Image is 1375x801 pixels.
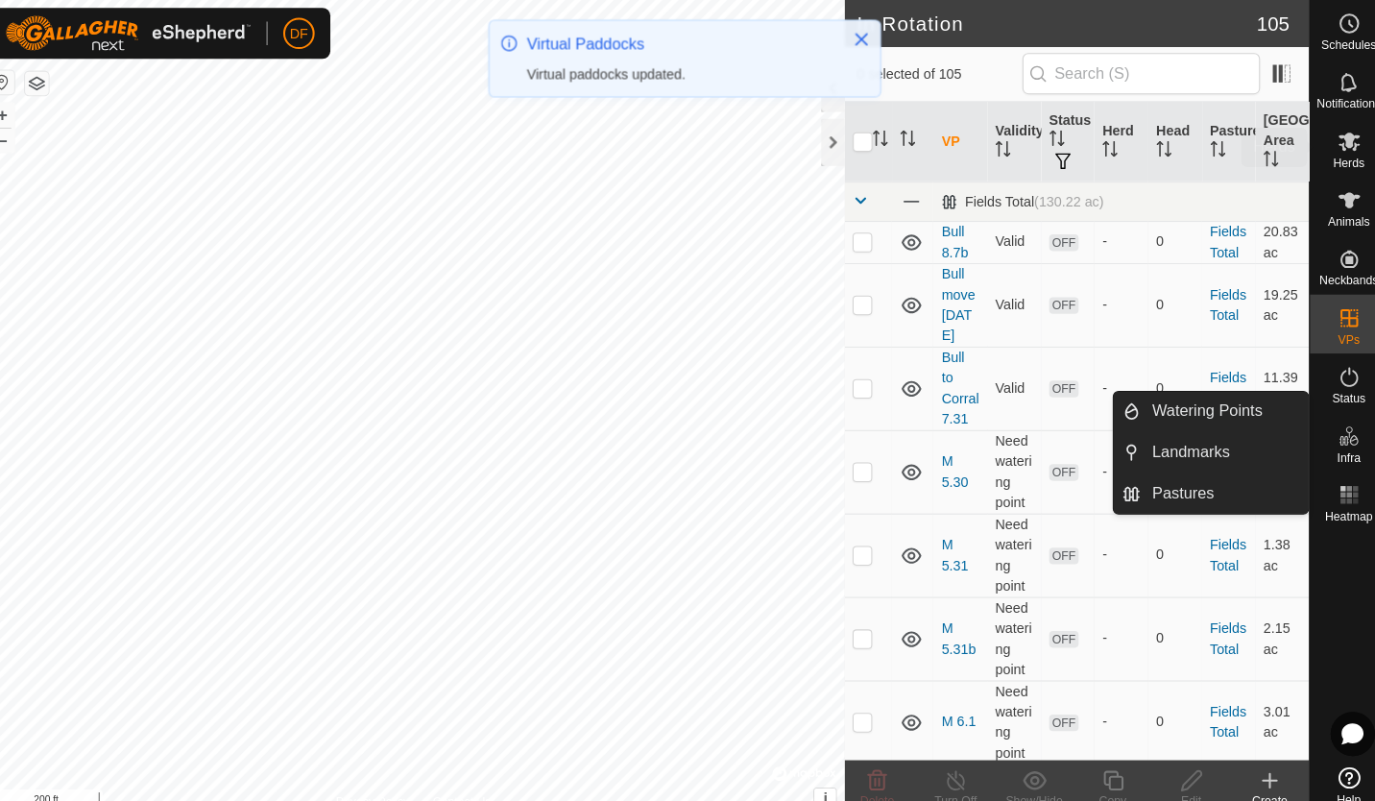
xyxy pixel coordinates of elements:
button: i [814,771,835,792]
th: Head [1141,100,1194,179]
th: Status [1036,100,1089,179]
span: Delete [859,777,893,790]
td: Valid [983,257,1036,339]
td: 0 [1141,339,1194,421]
td: 19.25 ac [1245,257,1298,339]
a: M 6.1 [938,698,972,714]
a: Fields Total [1201,280,1237,316]
div: - [1096,370,1133,390]
div: Show/Hide [991,775,1068,792]
div: Virtual paddocks updated. [533,62,832,83]
p-sorticon: Activate to sort [871,131,886,146]
a: Pastures [1133,464,1297,502]
a: Bull 8.7b [938,219,964,255]
li: Pastures [1107,464,1297,502]
span: OFF [1044,454,1073,471]
a: Watering Points [1133,383,1297,422]
td: Need watering point [983,421,1036,502]
a: Fields Total [1201,362,1237,398]
span: 105 [1247,9,1279,37]
span: Pastures [1145,472,1205,495]
th: Pasture [1194,100,1246,179]
button: – [9,126,32,149]
p-sorticon: Activate to sort [1201,141,1217,157]
a: Fields Total [1201,689,1237,724]
div: - [1096,615,1133,635]
span: OFF [1044,536,1073,552]
span: OFF [1044,618,1073,634]
span: Animals [1316,211,1358,223]
p-sorticon: Activate to sort [898,131,913,146]
a: Contact Us [441,776,497,793]
span: Infra [1325,442,1348,453]
a: Bull to Corral 7.31 [938,342,975,418]
span: Notifications [1306,96,1368,108]
span: i [823,773,827,789]
td: 0 [1141,666,1194,747]
input: Search (S) [1018,52,1250,92]
div: Create [1221,775,1298,792]
th: Herd [1088,100,1141,179]
td: 0 [1141,584,1194,666]
span: Herds [1321,154,1352,165]
td: 0 [1141,216,1194,257]
p-sorticon: Activate to sort [1253,151,1268,166]
div: Fields Total [938,189,1097,206]
td: Need watering point [983,584,1036,666]
td: Need watering point [983,502,1036,584]
span: OFF [1044,230,1073,246]
div: - [1096,533,1133,553]
span: DF [302,23,320,43]
p-sorticon: Activate to sort [1096,141,1111,157]
div: Edit [1145,775,1221,792]
a: M 5.31 [938,525,964,561]
a: Fields Total [1201,607,1237,643]
a: Bull move [DATE] [938,260,971,336]
span: Schedules [1310,38,1363,50]
td: 2.15 ac [1245,584,1298,666]
td: 20.83 ac [1245,216,1298,257]
p-sorticon: Activate to sort [991,141,1006,157]
span: (130.22 ac) [1029,189,1098,205]
a: Privacy Policy [347,776,419,793]
td: 3.01 ac [1245,666,1298,747]
td: Valid [983,216,1036,257]
a: Landmarks [1133,424,1297,462]
li: Watering Points [1107,383,1297,422]
th: Validity [983,100,1036,179]
img: Gallagher Logo [23,15,263,50]
button: Close [847,25,874,52]
div: Copy [1068,775,1145,792]
a: Fields Total [1201,525,1237,561]
td: 1.38 ac [1245,502,1298,584]
p-sorticon: Activate to sort [1148,141,1164,157]
span: Heatmap [1314,499,1361,511]
div: - [1096,227,1133,247]
span: Help [1325,777,1349,789]
button: Reset Map [9,69,32,92]
a: M 5.30 [938,444,964,479]
p-sorticon: Activate to sort [1044,131,1059,146]
span: 0 selected of 105 [856,62,1017,83]
th: [GEOGRAPHIC_DATA] Area [1245,100,1298,179]
a: Fields Total [1201,219,1237,255]
button: + [9,101,32,124]
div: - [1096,288,1133,308]
td: 0 [1141,502,1194,584]
span: OFF [1044,699,1073,716]
div: - [1096,451,1133,472]
div: Turn Off [914,775,991,792]
h2: In Rotation [856,12,1246,35]
span: OFF [1044,373,1073,389]
th: VP [930,100,983,179]
li: Landmarks [1107,424,1297,462]
a: Help [1299,742,1375,796]
td: 11.39 ac [1245,339,1298,421]
td: 0 [1141,257,1194,339]
td: Need watering point [983,666,1036,747]
span: Watering Points [1145,391,1252,414]
span: Neckbands [1308,269,1365,280]
div: Virtual Paddocks [533,32,832,55]
td: Valid [983,339,1036,421]
span: OFF [1044,291,1073,307]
